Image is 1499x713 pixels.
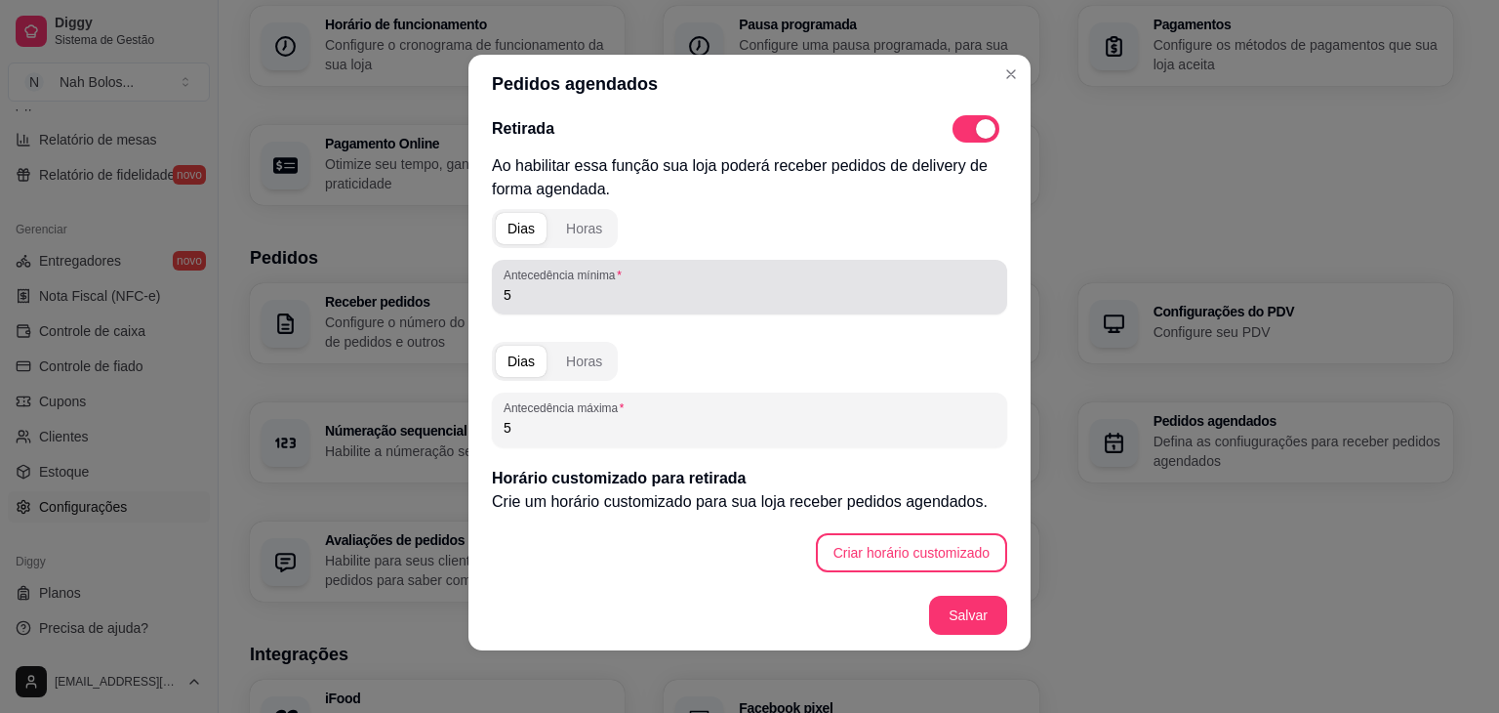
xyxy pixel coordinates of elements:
label: Antecedência máxima [504,399,630,416]
div: Dias [507,219,535,238]
button: Close [995,59,1027,90]
input: Antecedência máxima [504,418,995,438]
header: Pedidos agendados [468,55,1031,113]
button: Salvar [929,596,1007,635]
p: Crie um horário customizado para sua loja receber pedidos agendados. [492,490,1007,514]
button: Criar horário customizado [816,533,1007,572]
p: Retirada [492,117,554,141]
div: Dias [507,352,535,371]
p: Horário customizado para retirada [492,467,1007,490]
input: Antecedência mínima [504,285,995,305]
label: Antecedência mínima [504,267,628,283]
p: Ao habilitar essa função sua loja poderá receber pedidos de delivery de forma agendada. [492,154,1007,201]
div: Horas [566,352,602,371]
div: Horas [566,219,602,238]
